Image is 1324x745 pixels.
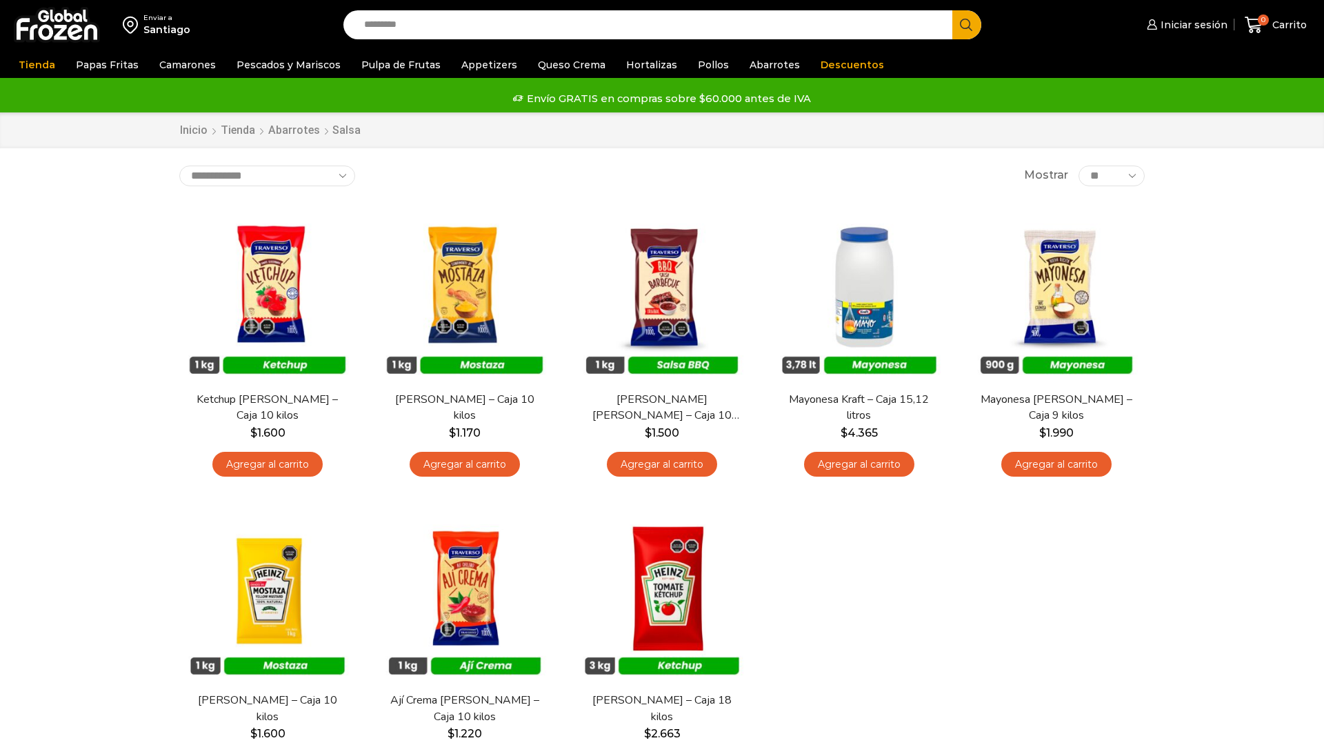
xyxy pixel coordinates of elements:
[250,727,257,740] span: $
[1157,18,1227,32] span: Iniciar sesión
[449,426,456,439] span: $
[69,52,146,78] a: Papas Fritas
[448,727,482,740] bdi: 1.220
[645,426,679,439] bdi: 1.500
[814,52,891,78] a: Descuentos
[220,123,256,139] a: Tienda
[531,52,612,78] a: Queso Crema
[250,426,257,439] span: $
[583,693,741,724] a: [PERSON_NAME] – Caja 18 kilos
[1143,11,1227,39] a: Iniciar sesión
[841,426,847,439] span: $
[143,13,190,23] div: Enviar a
[179,123,361,139] nav: Breadcrumb
[1241,9,1310,41] a: 0 Carrito
[1001,452,1112,477] a: Agregar al carrito: “Mayonesa Traverso - Caja 9 kilos”
[250,426,285,439] bdi: 1.600
[143,23,190,37] div: Santiago
[123,13,143,37] img: address-field-icon.svg
[230,52,348,78] a: Pescados y Mariscos
[977,392,1136,424] a: Mayonesa [PERSON_NAME] – Caja 9 kilos
[804,452,914,477] a: Agregar al carrito: “Mayonesa Kraft - Caja 15,12 litros”
[841,426,878,439] bdi: 4.365
[1039,426,1074,439] bdi: 1.990
[12,52,62,78] a: Tienda
[454,52,524,78] a: Appetizers
[743,52,807,78] a: Abarrotes
[644,727,681,740] bdi: 2.663
[449,426,481,439] bdi: 1.170
[410,452,520,477] a: Agregar al carrito: “Mostaza Traverso - Caja 10 kilos”
[1024,168,1068,183] span: Mostrar
[583,392,741,424] a: [PERSON_NAME] [PERSON_NAME] – Caja 10 kilos
[1258,14,1269,26] span: 0
[268,123,321,139] a: Abarrotes
[448,727,454,740] span: $
[354,52,448,78] a: Pulpa de Frutas
[188,693,347,724] a: [PERSON_NAME] – Caja 10 kilos
[691,52,736,78] a: Pollos
[188,392,347,424] a: Ketchup [PERSON_NAME] – Caja 10 kilos
[250,727,285,740] bdi: 1.600
[607,452,717,477] a: Agregar al carrito: “Salsa Barbacue Traverso - Caja 10 kilos”
[332,123,361,137] h1: Salsa
[1269,18,1307,32] span: Carrito
[644,727,651,740] span: $
[179,166,355,186] select: Pedido de la tienda
[645,426,652,439] span: $
[780,392,939,424] a: Mayonesa Kraft – Caja 15,12 litros
[179,123,208,139] a: Inicio
[385,693,544,724] a: Ají Crema [PERSON_NAME] – Caja 10 kilos
[619,52,684,78] a: Hortalizas
[385,392,544,424] a: [PERSON_NAME] – Caja 10 kilos
[152,52,223,78] a: Camarones
[952,10,981,39] button: Search button
[1039,426,1046,439] span: $
[212,452,323,477] a: Agregar al carrito: “Ketchup Traverso - Caja 10 kilos”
